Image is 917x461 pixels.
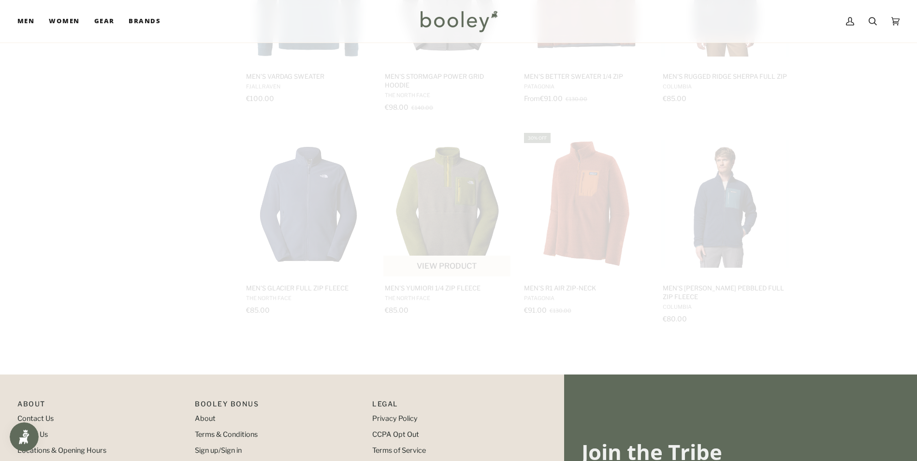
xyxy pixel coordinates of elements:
[416,7,501,35] img: Booley
[372,414,418,423] a: Privacy Policy
[17,16,34,26] span: Men
[94,16,115,26] span: Gear
[195,446,242,455] a: Sign up/Sign in
[49,16,79,26] span: Women
[372,446,426,455] a: Terms of Service
[195,430,258,439] a: Terms & Conditions
[195,414,216,423] a: About
[17,399,185,414] p: Pipeline_Footer Main
[10,422,39,451] iframe: Button to open loyalty program pop-up
[17,446,106,455] a: Locations & Opening Hours
[372,399,540,414] p: Pipeline_Footer Sub
[17,414,54,423] a: Contact Us
[129,16,160,26] span: Brands
[195,399,363,414] p: Booley Bonus
[372,430,419,439] a: CCPA Opt Out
